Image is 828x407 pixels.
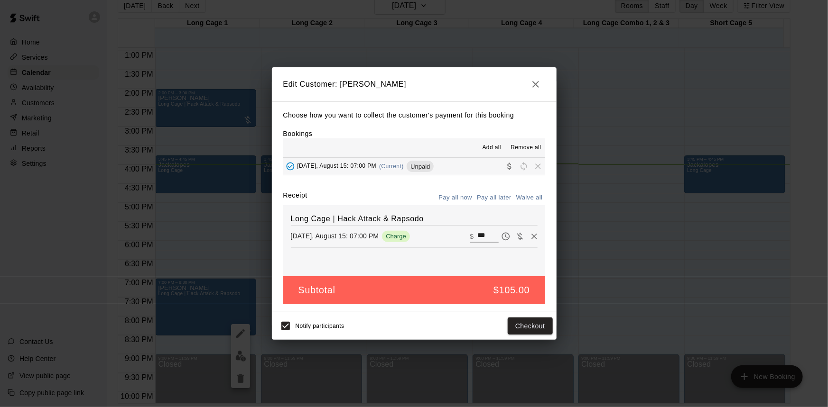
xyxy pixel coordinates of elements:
[508,317,552,335] button: Checkout
[474,190,514,205] button: Pay all later
[476,140,507,155] button: Add all
[272,67,557,101] h2: Edit Customer: [PERSON_NAME]
[382,233,410,240] span: Charge
[493,284,530,297] h5: $105.00
[291,231,379,241] p: [DATE], August 15: 07:00 PM
[283,158,545,175] button: Added - Collect Payment[DATE], August 15: 07:00 PM(Current)UnpaidCollect paymentRescheduleRemove
[296,323,344,329] span: Notify participants
[502,163,517,170] span: Collect payment
[283,159,298,173] button: Added - Collect Payment
[470,232,474,241] p: $
[291,213,538,225] h6: Long Cage | Hack Attack & Rapsodo
[283,190,307,205] label: Receipt
[513,232,527,240] span: Waive payment
[483,143,502,153] span: Add all
[283,130,313,137] label: Bookings
[283,109,545,121] p: Choose how you want to collect the customer's payment for this booking
[379,163,404,170] span: (Current)
[531,163,545,170] span: Remove
[407,163,434,170] span: Unpaid
[527,229,541,244] button: Remove
[517,163,531,170] span: Reschedule
[499,232,513,240] span: Pay later
[298,163,377,170] span: [DATE], August 15: 07:00 PM
[298,284,335,297] h5: Subtotal
[511,143,541,153] span: Remove all
[514,190,545,205] button: Waive all
[507,140,545,155] button: Remove all
[437,190,475,205] button: Pay all now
